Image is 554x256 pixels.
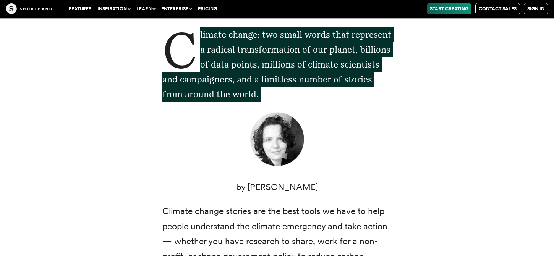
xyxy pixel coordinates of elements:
[94,3,133,14] button: Inspiration
[6,3,52,14] img: The Craft
[475,3,520,14] a: Contact Sales
[524,3,548,14] a: Sign in
[427,3,471,14] a: Start Creating
[195,3,220,14] a: Pricing
[158,3,195,14] button: Enterprise
[162,180,392,195] p: by [PERSON_NAME]
[66,3,94,14] a: Features
[162,27,392,102] p: Climate change: two small words that represent a radical transformation of our planet, billions o...
[133,3,158,14] button: Learn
